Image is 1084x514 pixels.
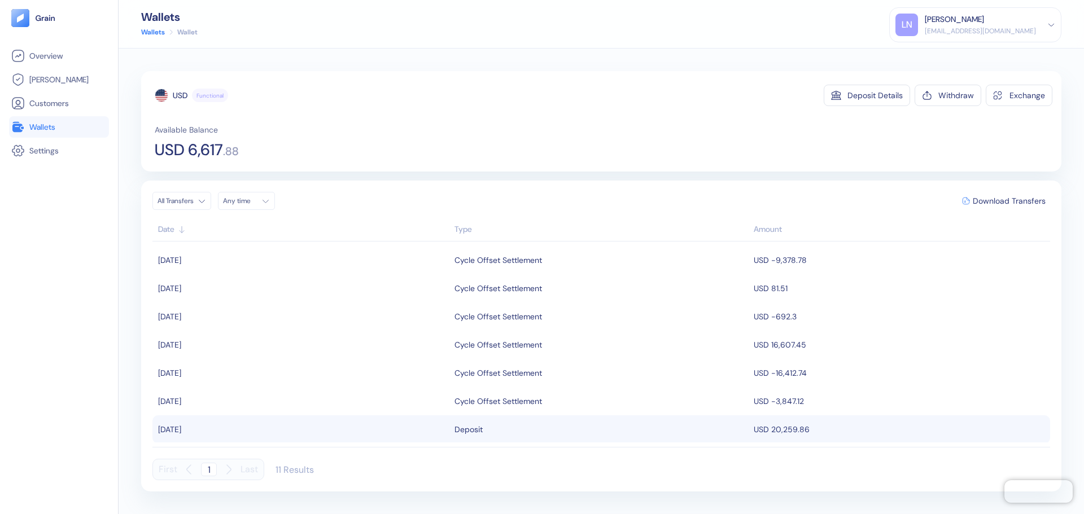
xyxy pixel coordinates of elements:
span: Download Transfers [973,197,1046,205]
button: Withdraw [915,85,981,106]
td: USD 81.51 [751,274,1050,302]
td: USD 20,259.86 [751,415,1050,443]
a: Wallets [141,27,165,37]
span: [PERSON_NAME] [29,74,89,85]
div: Exchange [1009,91,1045,99]
div: Sort ascending [158,223,449,235]
td: USD 16,607.45 [751,331,1050,359]
span: Settings [29,145,59,156]
span: Overview [29,50,63,61]
span: USD 6,617 [155,142,223,158]
td: USD -692.3 [751,302,1050,331]
a: [PERSON_NAME] [11,73,107,86]
div: Wallets [141,11,198,23]
div: 11 Results [276,464,314,476]
div: Cycle Offset Settlement [454,251,542,270]
button: Download Transfers [958,192,1050,209]
td: USD -9,378.78 [751,246,1050,274]
iframe: Chatra live chat [1004,480,1073,503]
a: Wallets [11,120,107,134]
button: Last [241,459,258,480]
td: USD -16,412.74 [751,359,1050,387]
a: Settings [11,144,107,157]
div: Cycle Offset Settlement [454,335,542,354]
span: Functional [196,91,224,100]
button: Exchange [986,85,1052,106]
td: [DATE] [152,274,452,302]
div: Sort descending [754,223,1044,235]
div: LN [895,14,918,36]
div: [PERSON_NAME] [925,14,984,25]
button: Any time [218,192,275,210]
div: Sort ascending [454,223,748,235]
div: Deposit Details [847,91,903,99]
td: [DATE] [152,359,452,387]
a: Customers [11,96,107,110]
div: Any time [223,196,257,205]
div: USD [173,90,187,101]
div: Cycle Offset Settlement [454,392,542,411]
div: [EMAIL_ADDRESS][DOMAIN_NAME] [925,26,1036,36]
button: First [159,459,177,480]
img: logo [35,14,56,22]
img: logo-tablet-V2.svg [11,9,29,27]
span: . 88 [223,146,239,157]
a: Overview [11,49,107,63]
span: Available Balance [155,124,218,135]
td: [DATE] [152,246,452,274]
span: Customers [29,98,69,109]
div: Deposit [454,420,483,439]
div: Withdraw [938,91,974,99]
div: Cycle Offset Settlement [454,279,542,298]
td: [DATE] [152,415,452,443]
td: [DATE] [152,302,452,331]
td: [DATE] [152,331,452,359]
button: Deposit Details [824,85,910,106]
div: Cycle Offset Settlement [454,307,542,326]
span: Wallets [29,121,55,133]
td: USD -3,847.12 [751,387,1050,415]
div: Cycle Offset Settlement [454,363,542,383]
td: [DATE] [152,387,452,415]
